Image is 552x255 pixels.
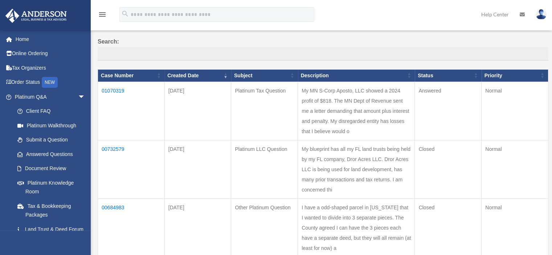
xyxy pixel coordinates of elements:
[98,13,107,19] a: menu
[164,69,231,82] th: Created Date: activate to sort column ascending
[164,82,231,140] td: [DATE]
[231,140,298,198] td: Platinum LLC Question
[415,69,482,82] th: Status: activate to sort column ascending
[5,75,96,90] a: Order StatusNEW
[3,9,69,23] img: Anderson Advisors Platinum Portal
[482,140,548,198] td: Normal
[10,133,93,147] a: Submit a Question
[98,69,165,82] th: Case Number: activate to sort column ascending
[5,32,96,46] a: Home
[482,69,548,82] th: Priority: activate to sort column ascending
[5,46,96,61] a: Online Ordering
[10,199,93,222] a: Tax & Bookkeeping Packages
[298,140,415,198] td: My blueprint has all my FL land trusts being held by my FL company, Dror Acres LLC. Dror Acres LL...
[42,77,58,88] div: NEW
[10,176,93,199] a: Platinum Knowledge Room
[415,82,482,140] td: Answered
[231,82,298,140] td: Platinum Tax Question
[98,82,165,140] td: 01070319
[10,104,93,119] a: Client FAQ
[10,118,93,133] a: Platinum Walkthrough
[536,9,547,20] img: User Pic
[231,69,298,82] th: Subject: activate to sort column ascending
[298,69,415,82] th: Description: activate to sort column ascending
[5,61,96,75] a: Tax Organizers
[298,82,415,140] td: My MN S-Corp Aposto, LLC showed a 2024 profit of $818. The MN Dept of Revenue sent me a letter de...
[98,37,548,61] label: Search:
[164,140,231,198] td: [DATE]
[10,161,93,176] a: Document Review
[98,10,107,19] i: menu
[10,222,93,237] a: Land Trust & Deed Forum
[482,82,548,140] td: Normal
[98,47,548,61] input: Search:
[78,90,93,104] span: arrow_drop_down
[5,90,93,104] a: Platinum Q&Aarrow_drop_down
[98,140,165,198] td: 00732579
[10,147,89,161] a: Answered Questions
[415,140,482,198] td: Closed
[121,10,129,18] i: search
